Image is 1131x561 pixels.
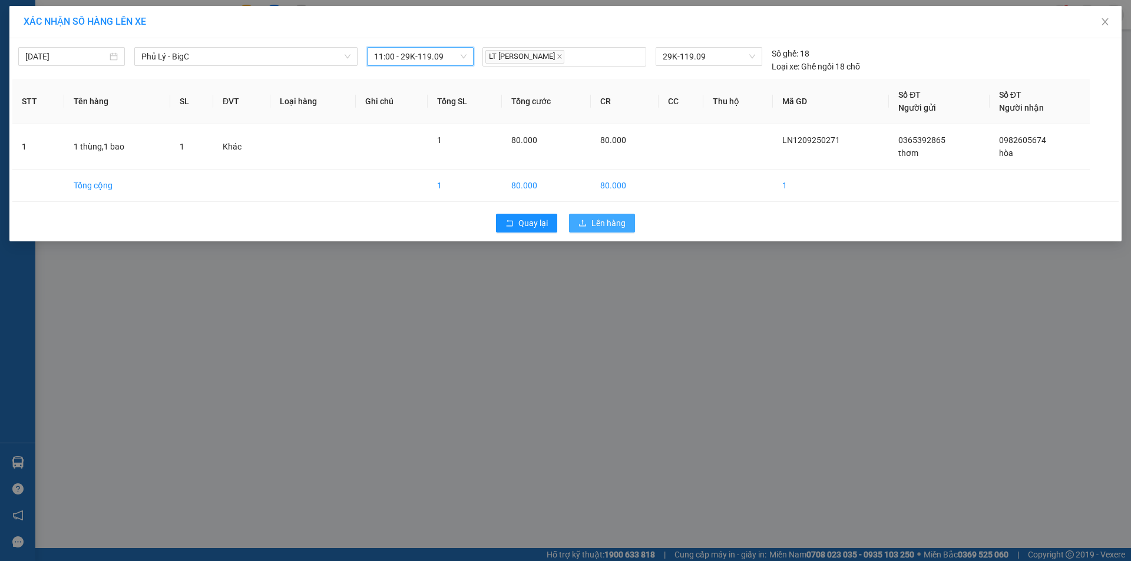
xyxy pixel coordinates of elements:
[213,124,270,170] td: Khác
[600,135,626,145] span: 80.000
[578,219,587,228] span: upload
[64,170,170,202] td: Tổng cộng
[773,170,889,202] td: 1
[898,90,921,99] span: Số ĐT
[64,79,170,124] th: Tên hàng
[898,103,936,112] span: Người gửi
[428,170,502,202] td: 1
[772,47,809,60] div: 18
[511,135,537,145] span: 80.000
[64,124,170,170] td: 1 thùng,1 bao
[518,217,548,230] span: Quay lại
[1089,6,1122,39] button: Close
[772,60,799,73] span: Loại xe:
[591,79,659,124] th: CR
[591,217,626,230] span: Lên hàng
[502,170,591,202] td: 80.000
[12,79,64,124] th: STT
[569,214,635,233] button: uploadLên hàng
[180,142,184,151] span: 1
[999,148,1013,158] span: hòa
[356,79,428,124] th: Ghi chú
[782,135,840,145] span: LN1209250271
[170,79,213,124] th: SL
[773,79,889,124] th: Mã GD
[270,79,356,124] th: Loại hàng
[703,79,772,124] th: Thu hộ
[1100,17,1110,26] span: close
[663,48,755,65] span: 29K-119.09
[12,124,64,170] td: 1
[591,170,659,202] td: 80.000
[25,50,107,63] input: 12/09/2025
[502,79,591,124] th: Tổng cước
[999,90,1021,99] span: Số ĐT
[898,135,945,145] span: 0365392865
[374,48,467,65] span: 11:00 - 29K-119.09
[659,79,703,124] th: CC
[999,135,1046,145] span: 0982605674
[999,103,1044,112] span: Người nhận
[505,219,514,228] span: rollback
[141,48,350,65] span: Phủ Lý - BigC
[898,148,918,158] span: thơm
[772,47,798,60] span: Số ghế:
[557,54,563,59] span: close
[344,53,351,60] span: down
[213,79,270,124] th: ĐVT
[485,50,564,64] span: LT [PERSON_NAME]
[437,135,442,145] span: 1
[496,214,557,233] button: rollbackQuay lại
[428,79,502,124] th: Tổng SL
[772,60,860,73] div: Ghế ngồi 18 chỗ
[24,16,146,27] span: XÁC NHẬN SỐ HÀNG LÊN XE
